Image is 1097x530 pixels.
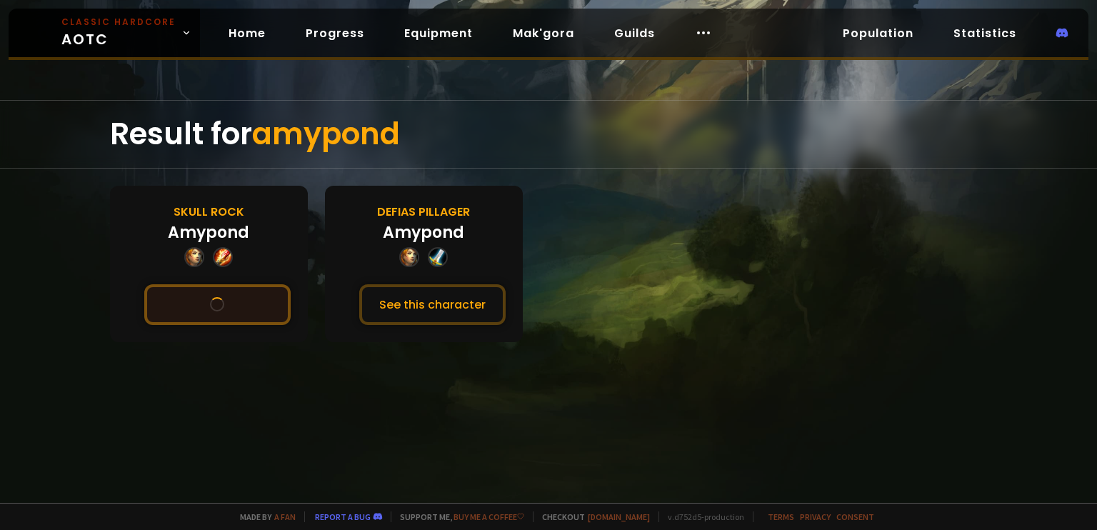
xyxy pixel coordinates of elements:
[217,19,277,48] a: Home
[110,101,988,168] div: Result for
[454,511,524,522] a: Buy me a coffee
[393,19,484,48] a: Equipment
[144,284,291,325] button: See this character
[377,203,470,221] div: Defias Pillager
[168,221,249,244] div: Amypond
[603,19,666,48] a: Guilds
[274,511,296,522] a: a fan
[533,511,650,522] span: Checkout
[831,19,925,48] a: Population
[9,9,200,57] a: Classic HardcoreAOTC
[383,221,464,244] div: Amypond
[252,113,400,155] span: amypond
[315,511,371,522] a: Report a bug
[359,284,506,325] button: See this character
[61,16,176,50] span: AOTC
[501,19,586,48] a: Mak'gora
[61,16,176,29] small: Classic Hardcore
[658,511,744,522] span: v. d752d5 - production
[231,511,296,522] span: Made by
[294,19,376,48] a: Progress
[174,203,244,221] div: Skull Rock
[800,511,831,522] a: Privacy
[391,511,524,522] span: Support me,
[588,511,650,522] a: [DOMAIN_NAME]
[836,511,874,522] a: Consent
[942,19,1028,48] a: Statistics
[768,511,794,522] a: Terms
